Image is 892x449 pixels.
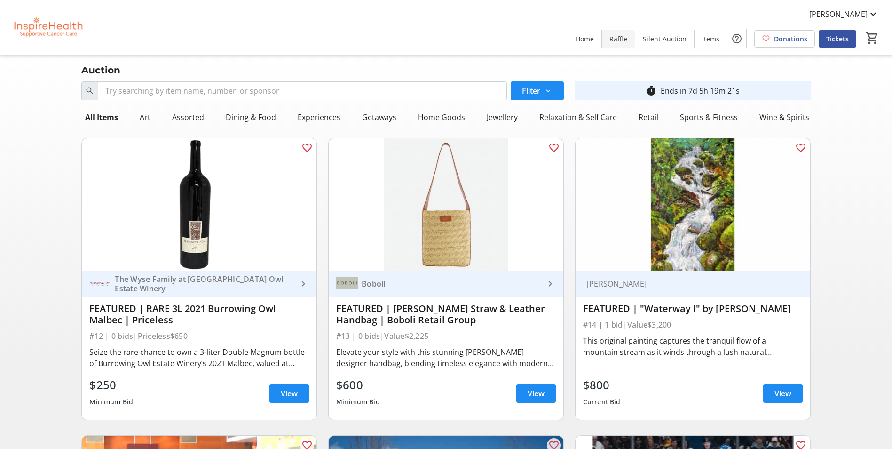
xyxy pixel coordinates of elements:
a: View [516,384,556,403]
div: Retail [635,108,662,127]
span: Donations [774,34,807,44]
span: Raffle [609,34,627,44]
span: Silent Auction [643,34,687,44]
a: Raffle [602,30,635,48]
mat-icon: favorite_outline [795,142,806,153]
div: [PERSON_NAME] [583,279,791,289]
div: Jewellery [483,108,521,127]
img: FEATURED | RARE 3L 2021 Burrowing Owl Malbec | Priceless [82,138,316,271]
a: Silent Auction [635,30,694,48]
div: Elevate your style with this stunning [PERSON_NAME] designer handbag, blending timeless elegance ... [336,346,556,369]
input: Try searching by item name, number, or sponsor [98,81,506,100]
div: FEATURED | [PERSON_NAME] Straw & Leather Handbag | Boboli Retail Group [336,303,556,326]
div: Minimum Bid [89,393,133,410]
div: #13 | 0 bids | Value $2,225 [336,329,556,343]
div: Getaways [358,108,400,127]
div: Seize the rare chance to own a 3-liter Double Magnum bottle of Burrowing Owl Estate Winery’s 2021... [89,346,309,369]
div: Experiences [294,108,344,127]
div: Relaxation & Self Care [536,108,621,127]
img: Boboli [336,273,358,295]
button: Cart [864,30,881,47]
div: Home Goods [414,108,469,127]
button: Help [727,29,746,48]
span: Home [576,34,594,44]
span: [PERSON_NAME] [809,8,868,20]
div: Minimum Bid [336,393,380,410]
div: FEATURED | RARE 3L 2021 Burrowing Owl Malbec | Priceless [89,303,309,326]
span: View [528,388,545,399]
div: All Items [81,108,122,127]
img: FEATURED | "Waterway I" by Warren Goodman [576,138,810,271]
img: FEATURED | Giambattista Valli Straw & Leather Handbag | Boboli Retail Group [329,138,563,271]
div: Wine & Spirits [756,108,813,127]
div: $800 [583,377,621,393]
a: The Wyse Family at Burrowing Owl Estate WineryThe Wyse Family at [GEOGRAPHIC_DATA] Owl Estate Winery [82,271,316,297]
a: Items [695,30,727,48]
button: Filter [511,81,564,100]
div: The Wyse Family at [GEOGRAPHIC_DATA] Owl Estate Winery [111,274,298,293]
img: InspireHealth Supportive Cancer Care's Logo [6,4,89,51]
a: Home [568,30,601,48]
button: [PERSON_NAME] [802,7,886,22]
div: Ends in 7d 5h 19m 21s [661,85,740,96]
mat-icon: keyboard_arrow_right [545,278,556,289]
div: $600 [336,377,380,393]
div: Sports & Fitness [676,108,742,127]
div: $250 [89,377,133,393]
div: Assorted [168,108,208,127]
div: #12 | 0 bids | Priceless $650 [89,329,309,343]
div: Art [136,108,154,127]
mat-icon: favorite_outline [301,142,313,153]
div: Current Bid [583,393,621,410]
mat-icon: favorite_outline [548,142,560,153]
div: #14 | 1 bid | Value $3,200 [583,318,803,331]
span: View [774,388,791,399]
mat-icon: keyboard_arrow_right [298,278,309,289]
span: View [281,388,298,399]
div: Auction [76,63,126,78]
a: View [269,384,309,403]
span: Filter [522,85,540,96]
div: FEATURED | "Waterway I" by [PERSON_NAME] [583,303,803,314]
img: The Wyse Family at Burrowing Owl Estate Winery [89,273,111,295]
a: BoboliBoboli [329,271,563,297]
a: View [763,384,803,403]
div: Dining & Food [222,108,280,127]
span: Tickets [826,34,849,44]
span: Items [702,34,719,44]
div: Boboli [358,279,545,289]
div: This original painting captures the tranquil flow of a mountain stream as it winds through a lush... [583,335,803,358]
mat-icon: timer_outline [646,85,657,96]
a: Tickets [819,30,856,48]
a: Donations [754,30,815,48]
